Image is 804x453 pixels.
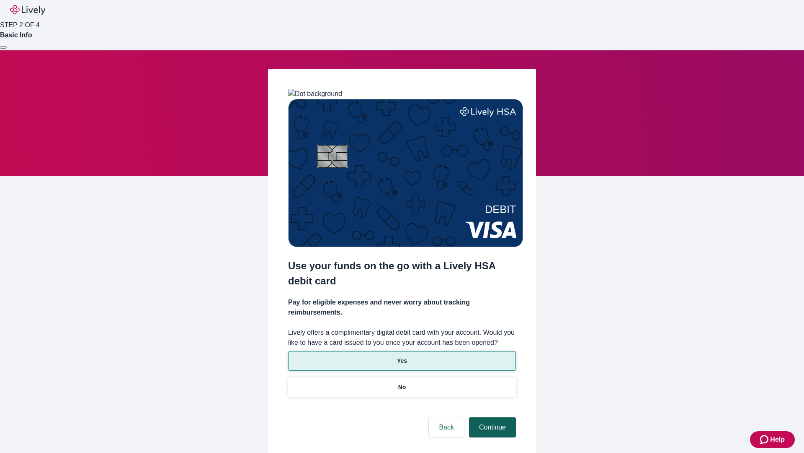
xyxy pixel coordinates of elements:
[398,383,406,392] p: No
[288,377,516,397] button: No
[288,351,516,371] button: Yes
[429,417,464,437] button: Back
[10,5,45,15] img: Lively
[760,435,770,445] svg: Zendesk support icon
[770,435,785,445] span: Help
[288,297,516,318] h4: Pay for eligible expenses and never worry about tracking reimbursements.
[288,258,516,289] h2: Use your funds on the go with a Lively HSA debit card
[288,328,516,348] label: Lively offers a complimentary digital debit card with your account. Would you like to have a card...
[469,417,516,437] button: Continue
[288,89,342,99] img: Dot background
[397,357,407,365] p: Yes
[750,431,795,448] button: Zendesk support iconHelp
[288,99,523,247] img: Debit card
